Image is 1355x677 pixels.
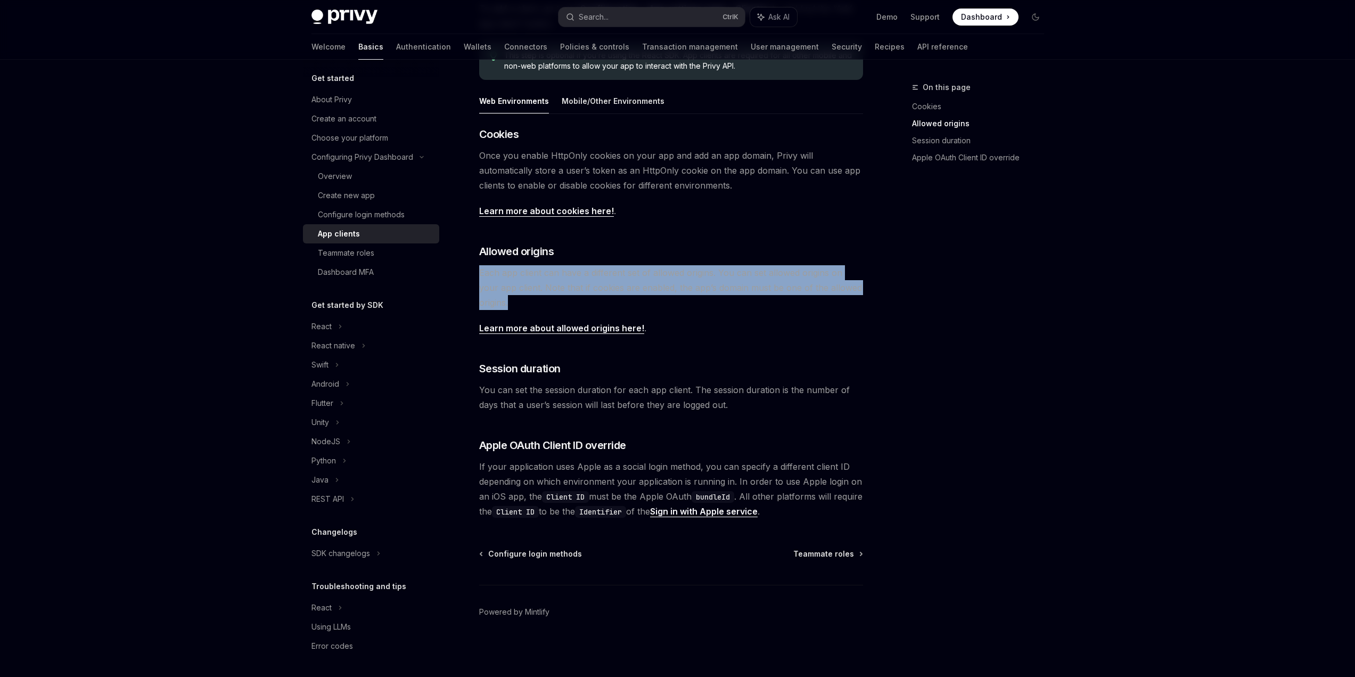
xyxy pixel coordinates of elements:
a: Allowed origins [912,115,1053,132]
a: Sign in with Apple service [650,506,758,517]
span: On this page [923,81,971,94]
button: Mobile/Other Environments [562,88,664,113]
a: Error codes [303,637,439,656]
a: Connectors [504,34,547,60]
a: About Privy [303,90,439,109]
a: Learn more about allowed origins here! [479,323,644,334]
div: Using LLMs [311,621,351,633]
code: bundleId [692,491,734,503]
span: You can set the session duration for each app client. The session duration is the number of days ... [479,382,863,412]
code: Identifier [575,506,626,518]
span: Apple OAuth Client ID override [479,438,626,453]
a: Wallets [464,34,491,60]
a: Learn more about cookies here! [479,206,614,217]
a: Welcome [311,34,346,60]
span: Each app client can have a different set of allowed origins. You can set allowed origins on your ... [479,265,863,310]
div: Create an account [311,112,376,125]
span: Once you enable HttpOnly cookies on your app and add an app domain, Privy will automatically stor... [479,148,863,193]
span: . [479,321,863,336]
div: Search... [579,11,609,23]
a: Session duration [912,132,1053,149]
a: App clients [303,224,439,243]
a: Choose your platform [303,128,439,148]
div: Error codes [311,640,353,652]
a: API reference [917,34,968,60]
h5: Get started by SDK [311,299,383,312]
div: Flutter [311,397,333,410]
img: dark logo [311,10,377,25]
a: Apple OAuth Client ID override [912,149,1053,166]
div: REST API [311,493,344,505]
div: React [311,601,332,614]
div: About Privy [311,93,352,106]
span: . [479,203,863,218]
span: Ask AI [768,12,790,22]
div: Java [311,474,329,486]
span: Dashboard [961,12,1002,22]
a: Dashboard [952,9,1019,26]
h5: Changelogs [311,526,357,539]
span: Session duration [479,361,561,376]
div: Create new app [318,189,375,202]
a: User management [751,34,819,60]
a: Powered by Mintlify [479,607,549,617]
div: SDK changelogs [311,547,370,560]
a: Cookies [912,98,1053,115]
span: This step is optional if you’re using the React SDK. App clients are required for all other mobil... [504,50,852,71]
a: Basics [358,34,383,60]
a: Teammate roles [793,549,862,559]
div: NodeJS [311,435,340,448]
a: Overview [303,167,439,186]
button: Ask AI [750,7,797,27]
span: Teammate roles [793,549,854,559]
span: Configure login methods [488,549,582,559]
div: Configuring Privy Dashboard [311,151,413,164]
a: Dashboard MFA [303,263,439,282]
a: Configure login methods [303,205,439,224]
a: Configure login methods [480,549,582,559]
div: Android [311,378,339,390]
span: Cookies [479,127,519,142]
div: Choose your platform [311,132,388,144]
a: Using LLMs [303,617,439,637]
a: Transaction management [642,34,738,60]
h5: Troubleshooting and tips [311,580,406,593]
a: Create an account [303,109,439,128]
div: App clients [318,227,360,240]
h5: Get started [311,72,354,85]
div: Python [311,454,336,467]
div: Teammate roles [318,247,374,259]
div: React native [311,339,355,352]
a: Authentication [396,34,451,60]
a: Policies & controls [560,34,629,60]
div: Overview [318,170,352,183]
button: Search...CtrlK [559,7,745,27]
span: Ctrl K [722,13,738,21]
span: Allowed origins [479,244,554,259]
a: Support [910,12,940,22]
a: Security [832,34,862,60]
a: Teammate roles [303,243,439,263]
a: Demo [876,12,898,22]
a: Create new app [303,186,439,205]
a: Recipes [875,34,905,60]
code: Client ID [492,506,539,518]
div: Swift [311,358,329,371]
button: Web Environments [479,88,549,113]
code: Client ID [542,491,589,503]
div: Dashboard MFA [318,266,374,279]
div: Unity [311,416,329,429]
span: If your application uses Apple as a social login method, you can specify a different client ID de... [479,459,863,519]
div: Configure login methods [318,208,405,221]
button: Toggle dark mode [1027,9,1044,26]
div: React [311,320,332,333]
